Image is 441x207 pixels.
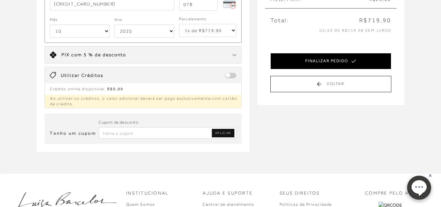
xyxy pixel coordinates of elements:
[114,17,123,23] label: Ano
[203,190,253,197] p: Ajuda e Suporte
[319,28,391,33] span: ou 6x de R$119,98 sem juros
[50,87,106,91] span: Crédito online disponível:
[232,54,236,57] img: chevron
[126,202,155,207] a: Quem Somos
[280,190,320,197] p: Seus Direitos
[50,17,58,23] label: Mês
[99,119,138,126] label: Cupom de desconto
[270,16,289,25] span: Total:
[61,72,103,79] span: Utilizar Créditos
[126,190,169,197] p: Institucional
[45,95,241,108] p: Ao utilizar os créditos, o valor adicional deverá ser pago exclusivamente com cartão de crédito.
[99,127,236,139] input: Inserir Código da Promoção
[280,202,332,207] a: Políticas de Privacidade
[50,130,96,137] h3: Tenho um cupom
[270,76,391,92] button: Voltar
[215,131,231,135] span: APLICAR
[212,129,234,137] a: Aplicar Código
[107,87,124,91] span: R$0.00
[179,16,207,22] label: Parcelamento
[61,52,70,57] span: PIX
[71,52,126,57] span: com 5 % de desconto
[365,190,416,197] p: COMPRE PELO APP
[203,202,254,207] a: Central de atendimento
[270,53,391,69] button: FINALIZAR PEDIDO
[359,16,391,25] span: R$719,90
